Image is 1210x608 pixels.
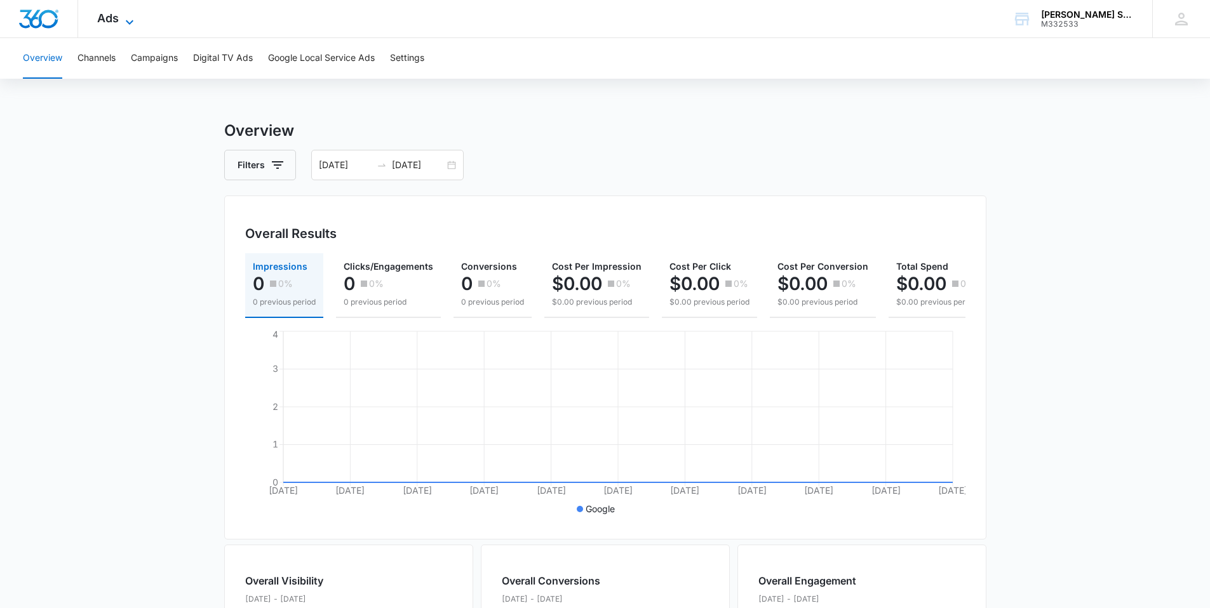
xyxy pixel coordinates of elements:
span: Impressions [253,261,307,272]
tspan: 4 [272,329,278,340]
tspan: 0 [272,477,278,487]
h3: Overview [224,119,986,142]
tspan: [DATE] [737,485,766,496]
h3: Overall Results [245,224,337,243]
p: $0.00 [896,274,946,294]
p: Google [586,502,615,515]
button: Settings [390,38,424,79]
p: 0 [344,274,355,294]
p: [DATE] - [DATE] [245,593,323,605]
tspan: 1 [272,439,278,449]
input: End date [392,158,445,172]
tspan: [DATE] [402,485,431,496]
p: 0 [461,274,473,294]
p: [DATE] - [DATE] [758,593,856,605]
tspan: 2 [272,401,278,412]
button: Campaigns [131,38,178,79]
p: 0 [253,274,264,294]
p: 0 previous period [344,296,433,308]
p: 0% [369,279,384,288]
div: account id [1041,20,1134,29]
button: Digital TV Ads [193,38,253,79]
p: 0 previous period [461,296,524,308]
span: Total Spend [896,261,948,272]
span: Clicks/Engagements [344,261,433,272]
span: Conversions [461,261,517,272]
p: $0.00 [777,274,828,294]
h2: Overall Conversions [502,573,600,588]
tspan: [DATE] [938,485,967,496]
p: 0 previous period [253,296,316,308]
p: $0.00 previous period [669,296,750,308]
tspan: [DATE] [536,485,565,496]
button: Channels [77,38,116,79]
span: Cost Per Click [669,261,731,272]
p: $0.00 previous period [896,296,976,308]
input: Start date [319,158,372,172]
span: Cost Per Conversion [777,261,868,272]
p: $0.00 [552,274,602,294]
h2: Overall Visibility [245,573,323,588]
p: $0.00 previous period [777,296,868,308]
p: 0% [278,279,293,288]
span: swap-right [377,160,387,170]
p: [DATE] - [DATE] [502,593,600,605]
p: 0% [487,279,501,288]
span: Cost Per Impression [552,261,642,272]
tspan: [DATE] [804,485,833,496]
button: Filters [224,150,296,180]
tspan: 3 [272,363,278,374]
tspan: [DATE] [670,485,699,496]
span: to [377,160,387,170]
tspan: [DATE] [469,485,499,496]
p: $0.00 [669,274,720,294]
tspan: [DATE] [335,485,365,496]
p: 0% [734,279,748,288]
p: 0% [842,279,856,288]
button: Overview [23,38,62,79]
tspan: [DATE] [871,485,900,496]
button: Google Local Service Ads [268,38,375,79]
h2: Overall Engagement [758,573,856,588]
tspan: [DATE] [269,485,298,496]
p: 0% [616,279,631,288]
span: Ads [97,11,119,25]
p: $0.00 previous period [552,296,642,308]
div: account name [1041,10,1134,20]
p: 0% [960,279,975,288]
tspan: [DATE] [603,485,633,496]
